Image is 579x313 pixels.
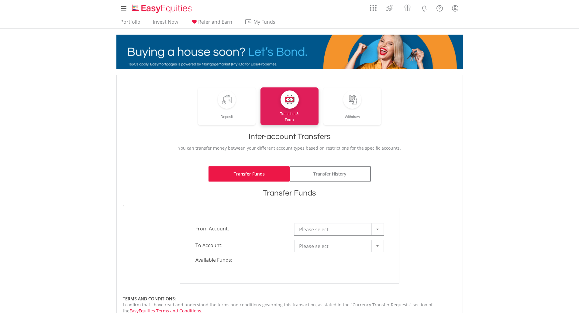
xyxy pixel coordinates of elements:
img: EasyMortage Promotion Banner [116,35,463,69]
a: Transfer Funds [209,166,290,182]
span: Available Funds: [191,257,290,264]
div: Deposit [198,109,256,120]
span: My Funds [245,18,284,26]
h1: Transfer Funds [123,188,457,199]
div: Withdraw [323,109,381,120]
a: Invest Now [150,19,181,28]
img: thrive-v2.svg [384,3,395,13]
a: My Profile [447,2,463,15]
span: Please select [299,223,370,236]
span: Refer and Earn [198,19,232,25]
span: To Account: [191,240,290,251]
div: TERMS AND CONDITIONS: [123,296,457,302]
a: Withdraw [323,87,381,125]
img: vouchers-v2.svg [402,3,412,13]
span: Please select [299,240,370,252]
a: Home page [129,2,194,14]
a: Vouchers [398,2,416,13]
div: Transfers & Forex [260,109,319,123]
a: Transfers &Forex [260,87,319,125]
h1: Inter-account Transfers [123,131,457,142]
a: Refer and Earn [188,19,235,28]
img: grid-menu-icon.svg [370,5,377,11]
p: You can transfer money between your different account types based on restrictions for the specifi... [123,145,457,151]
a: Transfer History [290,166,371,182]
a: Notifications [416,2,432,14]
span: From Account: [191,223,290,234]
a: Portfolio [118,19,143,28]
a: FAQ's and Support [432,2,447,14]
a: AppsGrid [366,2,381,11]
img: EasyEquities_Logo.png [131,4,194,14]
a: Deposit [198,87,256,125]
